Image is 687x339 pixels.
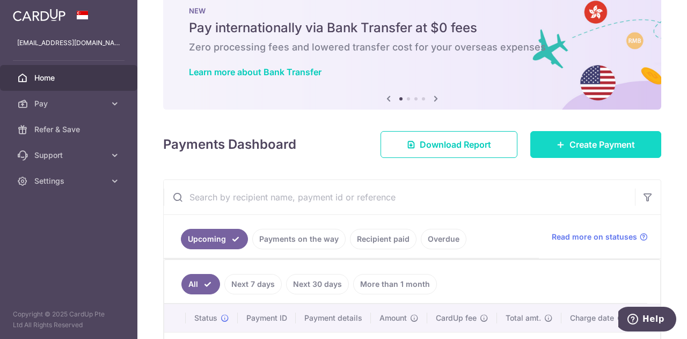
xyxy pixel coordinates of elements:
[13,9,65,21] img: CardUp
[189,6,635,15] p: NEW
[353,274,437,294] a: More than 1 month
[381,131,517,158] a: Download Report
[436,313,477,323] span: CardUp fee
[421,229,466,249] a: Overdue
[530,131,661,158] a: Create Payment
[224,274,282,294] a: Next 7 days
[189,67,321,77] a: Learn more about Bank Transfer
[570,313,614,323] span: Charge date
[163,135,296,154] h4: Payments Dashboard
[506,313,541,323] span: Total amt.
[286,274,349,294] a: Next 30 days
[238,304,296,332] th: Payment ID
[17,38,120,48] p: [EMAIL_ADDRESS][DOMAIN_NAME]
[34,150,105,161] span: Support
[569,138,635,151] span: Create Payment
[618,307,676,334] iframe: Opens a widget where you can find more information
[181,229,248,249] a: Upcoming
[296,304,371,332] th: Payment details
[164,180,635,214] input: Search by recipient name, payment id or reference
[34,98,105,109] span: Pay
[34,73,105,83] span: Home
[420,138,491,151] span: Download Report
[181,274,220,294] a: All
[34,176,105,186] span: Settings
[552,232,648,242] a: Read more on statuses
[189,19,635,37] h5: Pay internationally via Bank Transfer at $0 fees
[350,229,416,249] a: Recipient paid
[379,313,407,323] span: Amount
[34,124,105,135] span: Refer & Save
[194,313,217,323] span: Status
[189,41,635,54] h6: Zero processing fees and lowered transfer cost for your overseas expenses
[552,232,637,242] span: Read more on statuses
[252,229,346,249] a: Payments on the way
